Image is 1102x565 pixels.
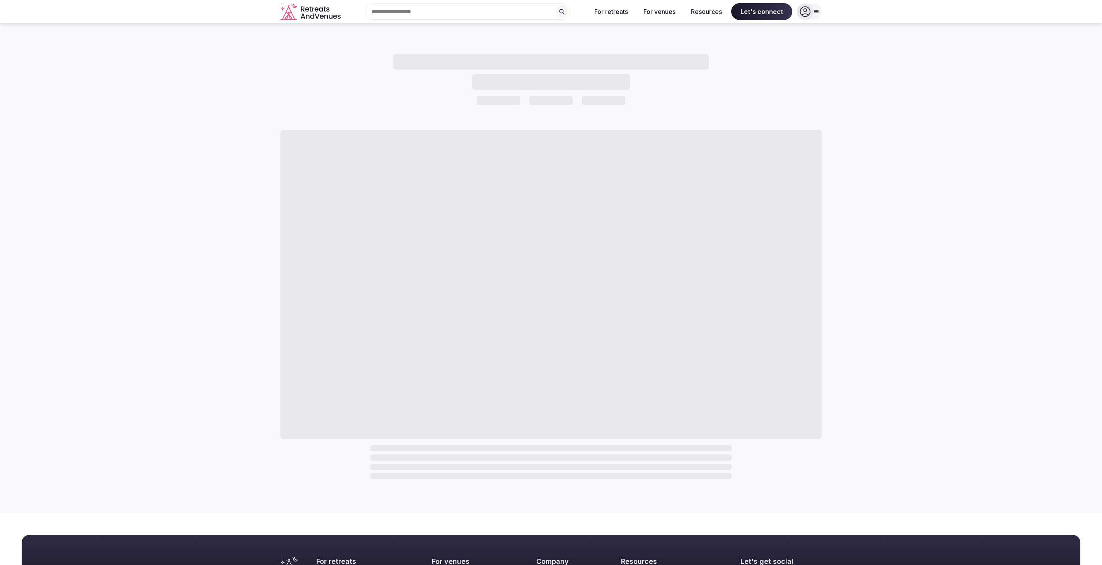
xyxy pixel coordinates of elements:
[685,3,728,20] button: Resources
[588,3,634,20] button: For retreats
[637,3,682,20] button: For venues
[280,3,342,20] a: Visit the homepage
[731,3,792,20] span: Let's connect
[280,3,342,20] svg: Retreats and Venues company logo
